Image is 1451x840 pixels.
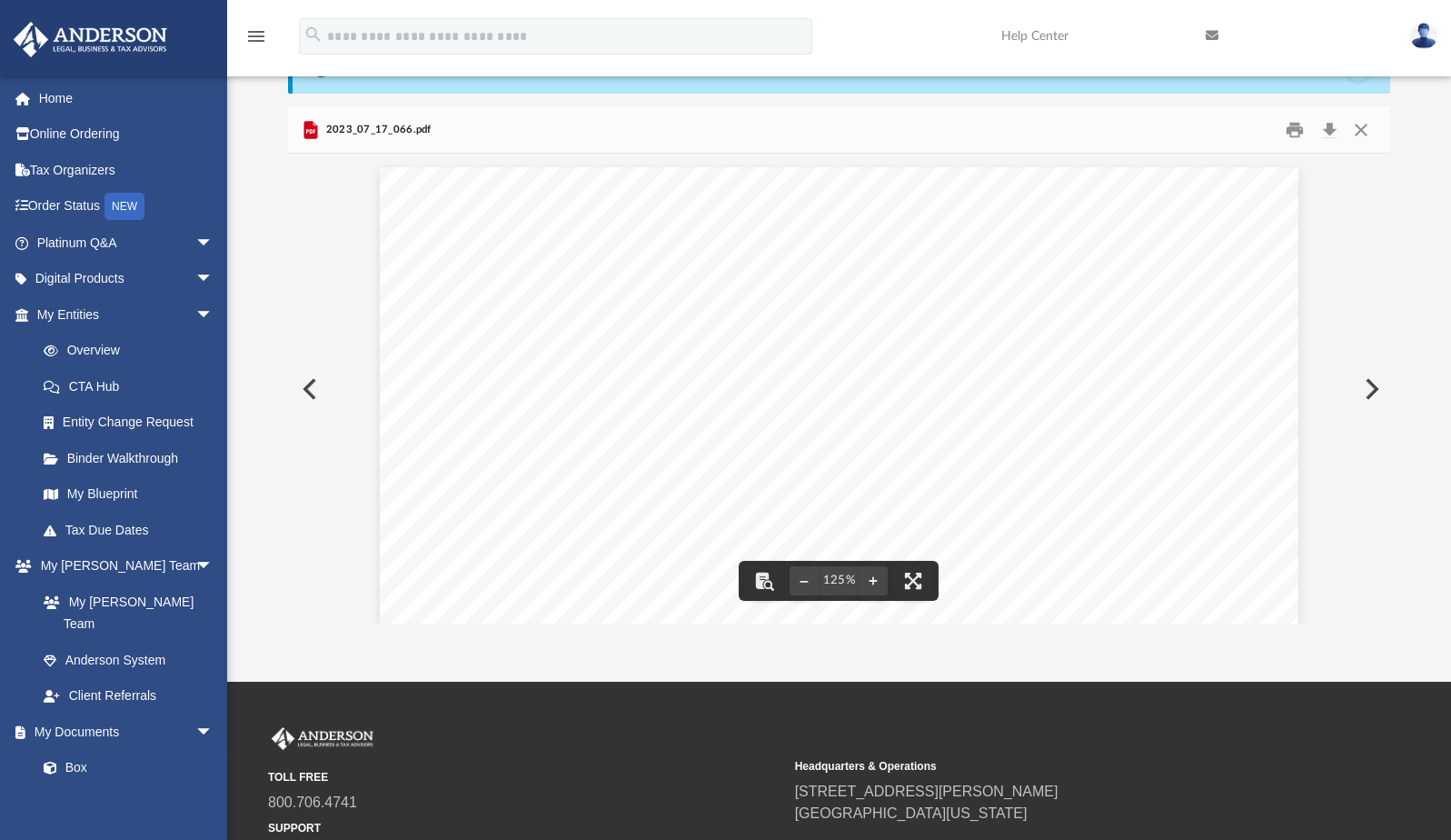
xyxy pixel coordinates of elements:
[25,678,232,715] a: Client Referrals
[1313,115,1346,144] button: Download
[790,561,819,601] button: Zoom out
[1345,115,1377,144] button: Close
[795,758,1309,775] small: Headquarters & Operations
[195,714,232,751] span: arrow_drop_down
[303,25,323,45] i: search
[25,368,241,405] a: CTA Hub
[13,261,241,297] a: Digital Productsarrow_drop_down
[25,440,241,476] a: Binder Walkthrough
[13,548,232,585] a: My [PERSON_NAME] Teamarrow_drop_down
[322,122,431,138] span: 2023_07_17_066.pdf
[195,225,232,262] span: arrow_drop_down
[13,188,241,225] a: Order StatusNEW
[104,193,144,220] div: NEW
[13,152,241,188] a: Tax Organizers
[13,714,232,750] a: My Documentsarrow_drop_down
[13,225,241,261] a: Platinum Q&Aarrow_drop_down
[288,154,1389,623] div: File preview
[8,22,173,57] img: Anderson Advisors Platinum Portal
[268,820,782,836] small: SUPPORT
[13,80,241,116] a: Home
[13,296,241,333] a: My Entitiesarrow_drop_down
[1277,115,1313,144] button: Print
[744,561,784,601] button: Toggle findbar
[245,25,267,47] i: menu
[288,154,1389,623] div: Document Viewer
[268,727,377,751] img: Anderson Advisors Platinum Portal
[195,296,232,334] span: arrow_drop_down
[268,795,357,810] a: 800.706.4741
[25,405,241,441] a: Entity Change Request
[795,784,1058,799] a: [STREET_ADDRESS][PERSON_NAME]
[25,476,232,513] a: My Blueprint
[288,106,1389,624] div: Preview
[1410,23,1437,49] img: User Pic
[195,548,232,585] span: arrow_drop_down
[268,769,782,785] small: TOLL FREE
[25,333,241,369] a: Overview
[859,561,888,601] button: Zoom in
[245,35,267,47] a: menu
[25,584,223,642] a: My [PERSON_NAME] Team
[1350,364,1390,415] button: Next File
[25,750,223,786] a: Box
[13,116,241,153] a: Online Ordering
[893,561,933,601] button: Enter fullscreen
[25,512,241,548] a: Tax Due Dates
[25,642,232,678] a: Anderson System
[288,364,328,415] button: Previous File
[819,575,859,586] div: Current zoom level
[795,805,1028,821] a: [GEOGRAPHIC_DATA][US_STATE]
[195,261,232,298] span: arrow_drop_down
